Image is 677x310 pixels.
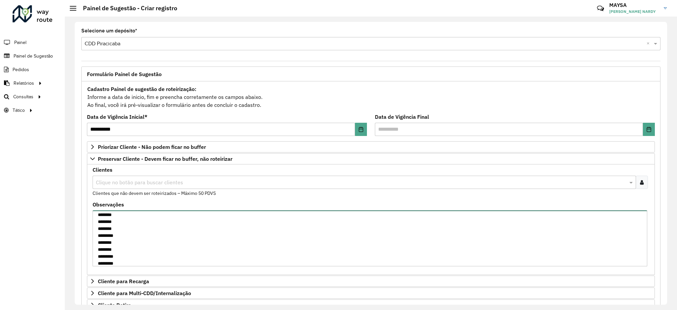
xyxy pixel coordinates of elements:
[81,27,137,35] label: Selecione um depósito
[355,123,367,136] button: Choose Date
[98,156,232,161] span: Preservar Cliente - Devem ficar no buffer, não roteirizar
[87,71,162,77] span: Formulário Painel de Sugestão
[98,279,149,284] span: Cliente para Recarga
[593,1,608,16] a: Contato Rápido
[14,53,53,60] span: Painel de Sugestão
[98,290,191,296] span: Cliente para Multi-CDD/Internalização
[13,66,29,73] span: Pedidos
[13,107,25,114] span: Tático
[14,39,26,46] span: Painel
[93,166,112,174] label: Clientes
[98,302,131,308] span: Cliente Retira
[87,141,655,153] a: Priorizar Cliente - Não podem ficar no buffer
[98,144,206,150] span: Priorizar Cliente - Não podem ficar no buffer
[14,80,34,87] span: Relatórios
[375,113,429,121] label: Data de Vigência Final
[647,40,652,48] span: Clear all
[643,123,655,136] button: Choose Date
[87,153,655,164] a: Preservar Cliente - Devem ficar no buffer, não roteirizar
[87,85,655,109] div: Informe a data de inicio, fim e preencha corretamente os campos abaixo. Ao final, você irá pré-vi...
[87,86,196,92] strong: Cadastro Painel de sugestão de roteirização:
[13,93,33,100] span: Consultas
[87,164,655,275] div: Preservar Cliente - Devem ficar no buffer, não roteirizar
[93,190,216,196] small: Clientes que não devem ser roteirizados – Máximo 50 PDVS
[76,5,177,12] h2: Painel de Sugestão - Criar registro
[87,288,655,299] a: Cliente para Multi-CDD/Internalização
[609,2,659,8] h3: MAYSA
[609,9,659,15] span: [PERSON_NAME] NARDY
[87,276,655,287] a: Cliente para Recarga
[87,113,147,121] label: Data de Vigência Inicial
[93,200,124,208] label: Observações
